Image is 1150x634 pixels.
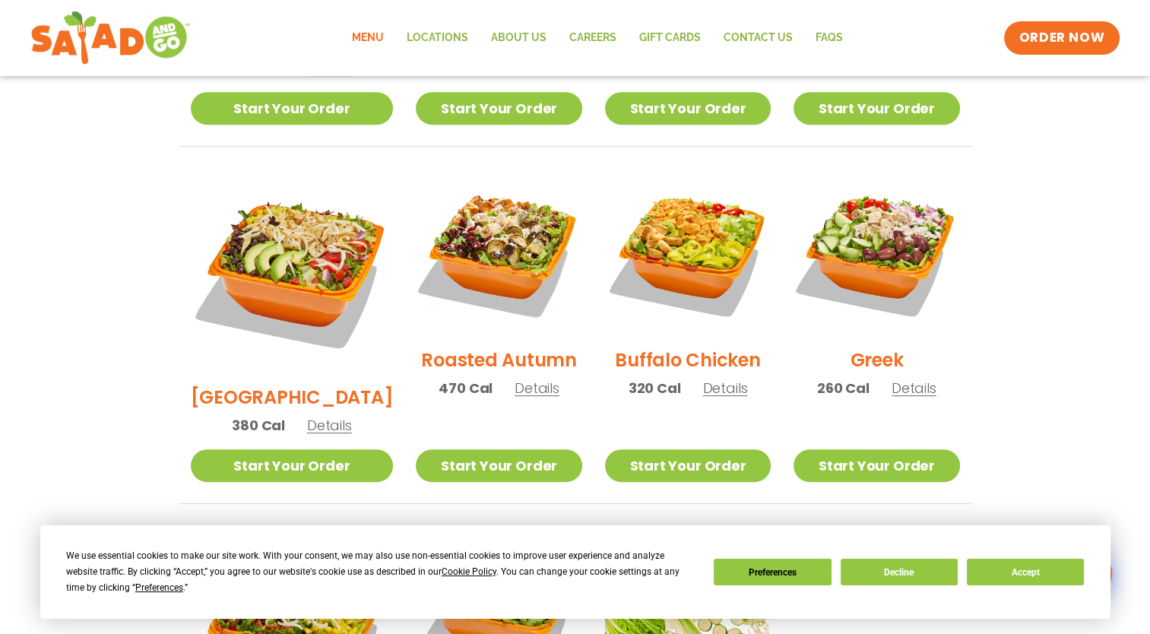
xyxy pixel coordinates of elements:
[702,379,747,398] span: Details
[307,416,352,435] span: Details
[439,378,493,398] span: 470 Cal
[191,170,394,372] img: Product photo for BBQ Ranch Salad
[558,21,628,55] a: Careers
[416,92,581,125] a: Start Your Order
[841,559,958,585] button: Decline
[1004,21,1120,55] a: ORDER NOW
[850,347,903,373] h2: Greek
[191,92,394,125] a: Start Your Order
[605,449,771,482] a: Start Your Order
[817,378,870,398] span: 260 Cal
[515,379,559,398] span: Details
[712,21,804,55] a: Contact Us
[794,449,959,482] a: Start Your Order
[191,449,394,482] a: Start Your Order
[480,21,558,55] a: About Us
[605,92,771,125] a: Start Your Order
[30,8,191,68] img: new-SAG-logo-768×292
[232,415,285,436] span: 380 Cal
[804,21,854,55] a: FAQs
[40,525,1110,619] div: Cookie Consent Prompt
[1019,29,1104,47] span: ORDER NOW
[341,21,395,55] a: Menu
[66,548,695,596] div: We use essential cookies to make our site work. With your consent, we may also use non-essential ...
[714,559,831,585] button: Preferences
[967,559,1084,585] button: Accept
[416,449,581,482] a: Start Your Order
[395,21,480,55] a: Locations
[628,21,712,55] a: GIFT CARDS
[442,566,496,577] span: Cookie Policy
[794,92,959,125] a: Start Your Order
[307,59,352,78] span: Details
[629,378,681,398] span: 320 Cal
[892,379,936,398] span: Details
[135,582,183,593] span: Preferences
[421,347,577,373] h2: Roasted Autumn
[605,170,771,335] img: Product photo for Buffalo Chicken Salad
[615,347,760,373] h2: Buffalo Chicken
[416,170,581,335] img: Product photo for Roasted Autumn Salad
[341,21,854,55] nav: Menu
[794,170,959,335] img: Product photo for Greek Salad
[191,384,394,411] h2: [GEOGRAPHIC_DATA]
